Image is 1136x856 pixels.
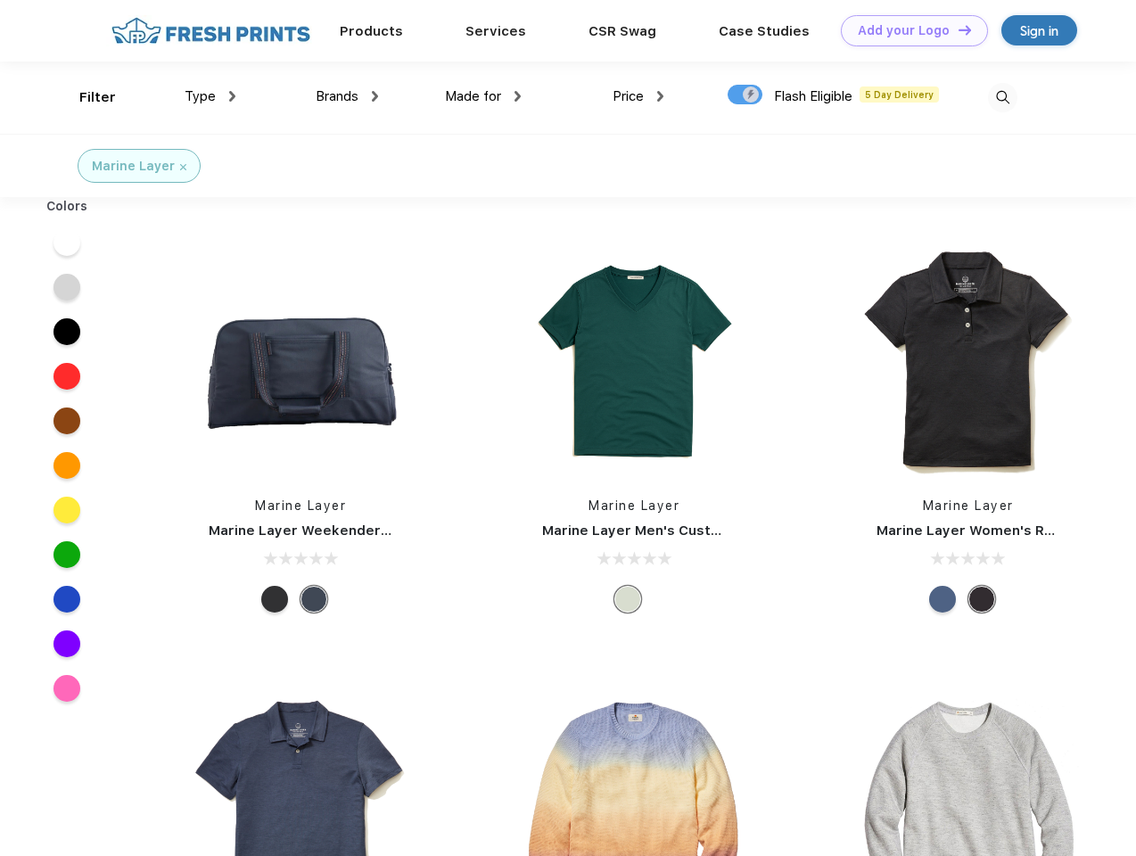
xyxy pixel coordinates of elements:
[589,498,679,513] a: Marine Layer
[860,86,939,103] span: 5 Day Delivery
[185,88,216,104] span: Type
[33,197,102,216] div: Colors
[340,23,403,39] a: Products
[372,91,378,102] img: dropdown.png
[1001,15,1077,45] a: Sign in
[515,242,753,479] img: func=resize&h=266
[445,88,501,104] span: Made for
[988,83,1017,112] img: desktop_search.svg
[92,157,175,176] div: Marine Layer
[613,88,644,104] span: Price
[589,23,656,39] a: CSR Swag
[229,91,235,102] img: dropdown.png
[657,91,663,102] img: dropdown.png
[542,523,895,539] a: Marine Layer Men's Custom Dyed Signature V-Neck
[106,15,316,46] img: fo%20logo%202.webp
[774,88,852,104] span: Flash Eligible
[209,523,410,539] a: Marine Layer Weekender Bag
[858,23,950,38] div: Add your Logo
[959,25,971,35] img: DT
[79,87,116,108] div: Filter
[968,586,995,613] div: Black
[255,498,346,513] a: Marine Layer
[929,586,956,613] div: Navy
[316,88,358,104] span: Brands
[300,586,327,613] div: Navy
[261,586,288,613] div: Phantom
[614,586,641,613] div: Any Color
[923,498,1014,513] a: Marine Layer
[850,242,1087,479] img: func=resize&h=266
[1020,21,1058,41] div: Sign in
[465,23,526,39] a: Services
[180,164,186,170] img: filter_cancel.svg
[182,242,419,479] img: func=resize&h=266
[514,91,521,102] img: dropdown.png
